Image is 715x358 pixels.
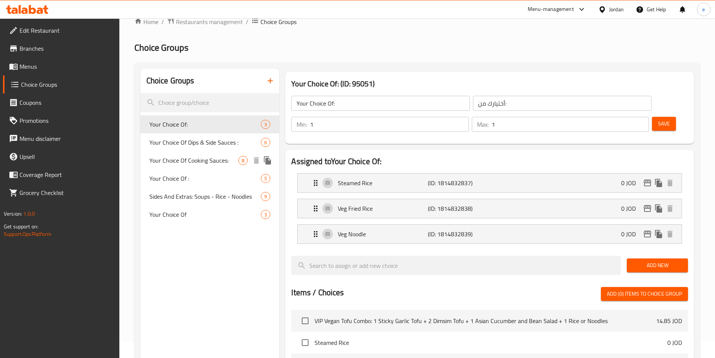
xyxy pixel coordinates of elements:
button: delete [664,177,676,189]
span: Edit Restaurant [20,26,113,35]
button: duplicate [653,228,664,240]
div: Choices [261,210,270,219]
span: Get support on: [4,222,38,231]
span: Branches [20,44,113,53]
span: Restaurants management [176,17,243,26]
span: Coverage Report [20,170,113,179]
div: Your Choice Of Dips & Side Sauces :6 [140,133,280,151]
a: Promotions [3,112,119,130]
span: VIP Vegan Tofu Combo: 1 Sticky Garlic Tofu + 2 Dimsim Tofu + 1 Asian Cucumber and Bean Salad + 1 ... [315,316,656,325]
span: 6 [261,139,270,146]
button: Add (0) items to choice group [601,287,688,301]
button: duplicate [262,155,273,166]
p: 0 JOD [621,230,642,239]
div: Choices [238,156,248,165]
span: Select choice [297,313,313,329]
span: Upsell [20,152,113,161]
button: delete [251,155,262,166]
span: 1.0.0 [23,209,35,219]
p: (ID: 1814832838) [428,204,488,213]
a: Support.OpsPlatform [4,229,51,239]
span: Coupons [20,98,113,107]
div: Sides And Extras: Soups - Rice - Noodles9 [140,187,280,205]
span: Your Choice Of [149,210,261,219]
a: Coupons [3,94,119,112]
li: Expand [291,221,688,247]
span: Your Choice Of: [149,120,261,129]
div: Expand [298,174,682,192]
div: Your Choice Of3 [140,205,280,224]
input: search [140,93,280,112]
a: Edit Restaurant [3,21,119,39]
div: Choices [261,138,270,147]
span: Add New [633,261,682,270]
span: Sides And Extras: Soups - Rice - Noodles [149,192,261,201]
li: / [246,17,248,26]
a: Branches [3,39,119,57]
button: duplicate [653,203,664,214]
nav: breadcrumb [134,17,700,27]
span: Your Choice Of Cooking Sauces: [149,156,239,165]
div: Choices [261,120,270,129]
button: duplicate [653,177,664,189]
p: Min: [297,120,307,129]
button: edit [642,228,653,240]
a: Restaurants management [167,17,243,27]
a: Coverage Report [3,166,119,184]
li: Expand [291,170,688,196]
span: Choice Groups [134,39,188,56]
span: Grocery Checklist [20,188,113,197]
span: Select choice [297,335,313,350]
p: 14.85 JOD [656,316,682,325]
div: Choices [261,174,270,183]
li: Expand [291,196,688,221]
span: Steamed Rice [315,338,667,347]
li: / [161,17,164,26]
div: Expand [298,225,682,243]
span: Menus [20,62,113,71]
span: Choice Groups [260,17,297,26]
p: Max: [477,120,489,129]
button: edit [642,177,653,189]
span: e [702,5,705,14]
div: Jordan [609,5,624,14]
div: Choices [261,192,270,201]
a: Choice Groups [3,76,119,94]
span: Menu disclaimer [20,134,113,143]
div: Your Choice Of Cooking Sauces:8deleteduplicate [140,151,280,169]
button: edit [642,203,653,214]
p: 0 JOD [667,338,682,347]
p: Steamed Rice [338,178,427,187]
div: Menu-management [528,5,574,14]
span: 8 [239,157,247,164]
span: Save [658,119,670,128]
div: Your Choice Of:3 [140,115,280,133]
input: search [291,256,621,275]
p: 0 JOD [621,178,642,187]
div: Your Choice Of :5 [140,169,280,187]
p: (ID: 1814832839) [428,230,488,239]
span: 5 [261,175,270,182]
a: Upsell [3,148,119,166]
p: Veg Fried Rice [338,204,427,213]
span: Choice Groups [21,80,113,89]
a: Menu disclaimer [3,130,119,148]
button: delete [664,203,676,214]
button: Add New [627,258,688,272]
p: 0 JOD [621,204,642,213]
h3: Your Choice Of: (ID: 95051) [291,78,688,90]
div: Expand [298,199,682,218]
span: 9 [261,193,270,200]
span: Your Choice Of Dips & Side Sauces : [149,138,261,147]
span: Version: [4,209,22,219]
span: 3 [261,211,270,218]
a: Grocery Checklist [3,184,119,202]
h2: Items / Choices [291,287,344,298]
span: Add (0) items to choice group [607,289,682,299]
span: Promotions [20,116,113,125]
span: 3 [261,121,270,128]
button: delete [664,228,676,240]
h2: Assigned to Your Choice Of: [291,156,688,167]
p: (ID: 1814832837) [428,178,488,187]
button: Save [652,117,676,131]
